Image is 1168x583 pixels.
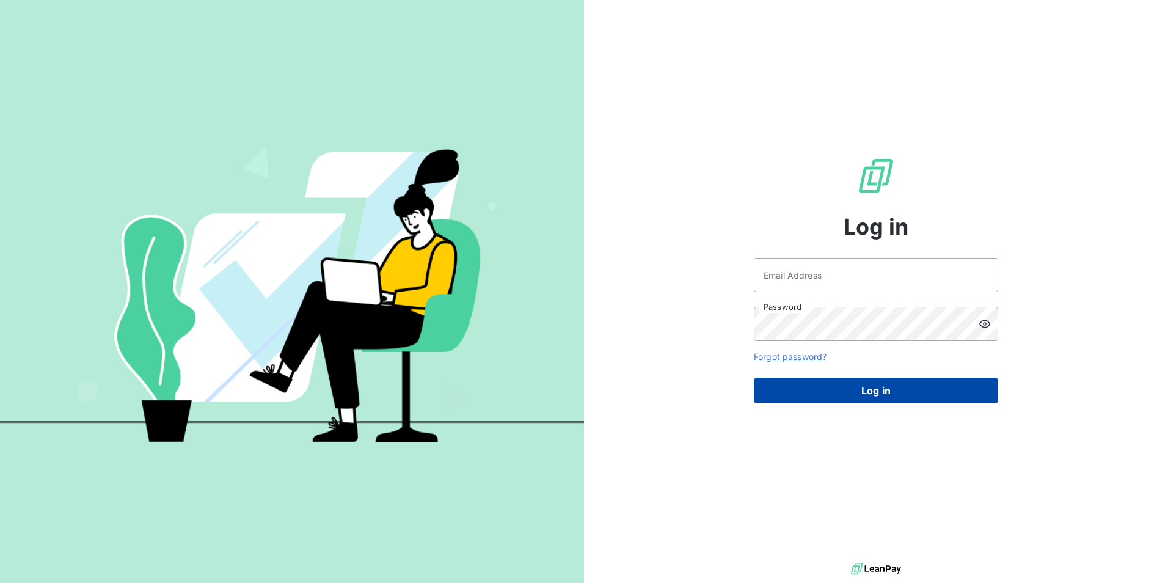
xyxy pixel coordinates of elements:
[856,156,896,196] img: LeanPay Logo
[844,210,909,243] span: Log in
[754,378,998,403] button: Log in
[754,351,827,362] a: Forgot password?
[754,258,998,292] input: placeholder
[851,560,901,578] img: logo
